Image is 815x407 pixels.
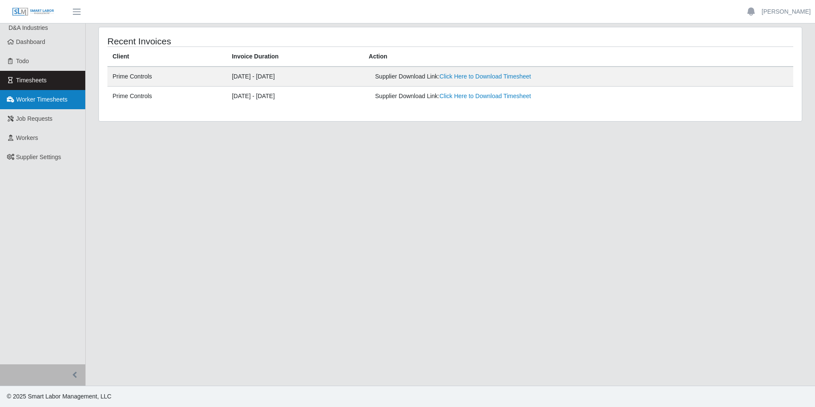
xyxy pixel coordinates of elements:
[16,96,67,103] span: Worker Timesheets
[107,67,227,87] td: Prime Controls
[16,154,61,160] span: Supplier Settings
[16,115,53,122] span: Job Requests
[16,134,38,141] span: Workers
[9,24,48,31] span: D&A Industries
[227,87,364,106] td: [DATE] - [DATE]
[227,47,364,67] th: Invoice Duration
[364,47,793,67] th: Action
[439,73,531,80] a: Click Here to Download Timesheet
[107,47,227,67] th: Client
[375,72,642,81] div: Supplier Download Link:
[107,36,386,47] h4: Recent Invoices
[16,77,47,84] span: Timesheets
[762,7,811,16] a: [PERSON_NAME]
[16,58,29,64] span: Todo
[7,393,111,400] span: © 2025 Smart Labor Management, LLC
[107,87,227,106] td: Prime Controls
[375,92,642,101] div: Supplier Download Link:
[16,38,46,45] span: Dashboard
[12,7,55,17] img: SLM Logo
[227,67,364,87] td: [DATE] - [DATE]
[439,93,531,99] a: Click Here to Download Timesheet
